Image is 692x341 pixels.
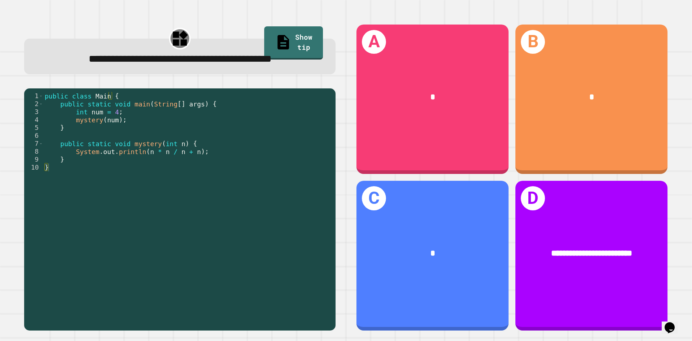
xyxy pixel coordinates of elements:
[264,26,323,60] a: Show tip
[24,148,43,156] div: 8
[521,186,545,210] h1: D
[39,140,43,148] span: Toggle code folding, rows 7 through 9
[521,30,545,54] h1: B
[662,312,685,334] iframe: chat widget
[24,156,43,163] div: 9
[24,163,43,171] div: 10
[24,132,43,140] div: 6
[39,100,43,108] span: Toggle code folding, rows 2 through 5
[24,108,43,116] div: 3
[24,140,43,148] div: 7
[24,116,43,124] div: 4
[362,186,386,210] h1: C
[362,30,386,54] h1: A
[24,124,43,132] div: 5
[24,92,43,100] div: 1
[24,100,43,108] div: 2
[39,92,43,100] span: Toggle code folding, rows 1 through 10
